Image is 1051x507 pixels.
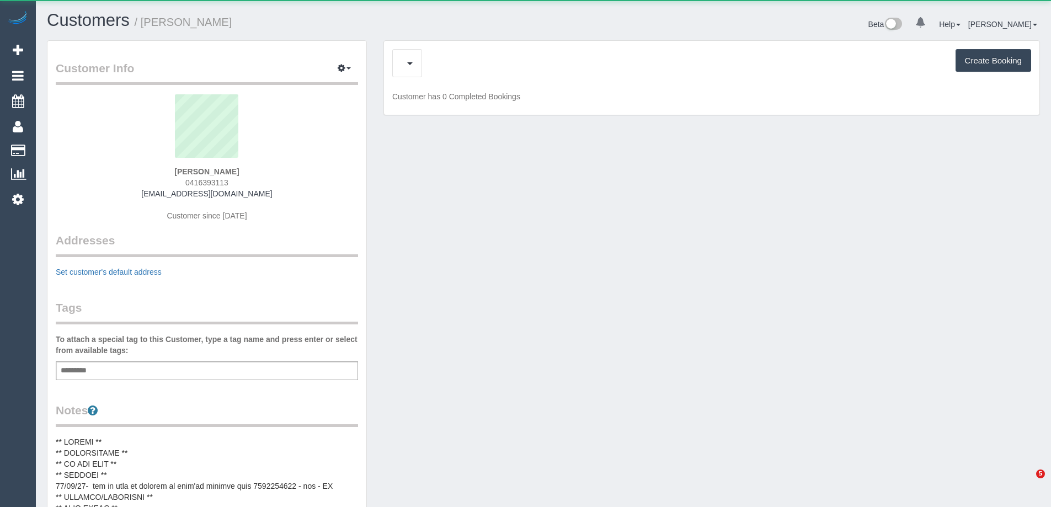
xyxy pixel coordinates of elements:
[141,189,272,198] a: [EMAIL_ADDRESS][DOMAIN_NAME]
[1013,469,1040,496] iframe: Intercom live chat
[939,20,961,29] a: Help
[56,402,358,427] legend: Notes
[167,211,247,220] span: Customer since [DATE]
[884,18,902,32] img: New interface
[56,334,358,356] label: To attach a special tag to this Customer, type a tag name and press enter or select from availabl...
[868,20,903,29] a: Beta
[392,91,1031,102] p: Customer has 0 Completed Bookings
[56,300,358,324] legend: Tags
[174,167,239,176] strong: [PERSON_NAME]
[56,268,162,276] a: Set customer's default address
[7,11,29,26] img: Automaid Logo
[956,49,1031,72] button: Create Booking
[135,16,232,28] small: / [PERSON_NAME]
[47,10,130,30] a: Customers
[56,60,358,85] legend: Customer Info
[185,178,228,187] span: 0416393113
[968,20,1037,29] a: [PERSON_NAME]
[1036,469,1045,478] span: 5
